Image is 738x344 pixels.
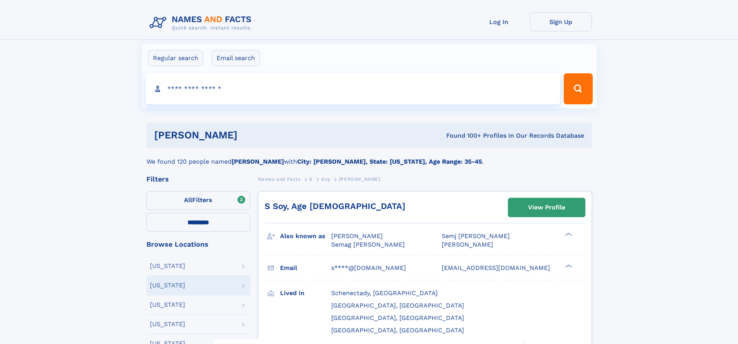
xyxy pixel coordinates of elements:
div: [US_STATE] [150,282,185,289]
input: search input [146,73,561,104]
span: Semag [PERSON_NAME] [331,241,405,248]
span: [PERSON_NAME] [331,232,383,240]
div: ❯ [563,232,573,237]
span: All [184,196,192,204]
b: [PERSON_NAME] [232,158,284,165]
div: [US_STATE] [150,321,185,327]
div: Browse Locations [146,241,250,248]
a: Soy [321,174,330,184]
h3: Lived in [280,287,331,300]
button: Search Button [564,73,592,104]
img: Logo Names and Facts [146,12,258,33]
span: [GEOGRAPHIC_DATA], [GEOGRAPHIC_DATA] [331,327,464,334]
a: S [309,174,313,184]
div: [US_STATE] [150,263,185,269]
span: [GEOGRAPHIC_DATA], [GEOGRAPHIC_DATA] [331,302,464,309]
a: View Profile [508,198,585,217]
span: Schenectady, [GEOGRAPHIC_DATA] [331,289,438,297]
a: Sign Up [530,12,592,31]
div: Found 100+ Profiles In Our Records Database [342,131,584,140]
span: Semj [PERSON_NAME] [442,232,510,240]
h3: Email [280,261,331,275]
span: [PERSON_NAME] [442,241,493,248]
span: [GEOGRAPHIC_DATA], [GEOGRAPHIC_DATA] [331,314,464,322]
div: [US_STATE] [150,302,185,308]
a: Names and Facts [258,174,301,184]
label: Filters [146,191,250,210]
div: ❯ [563,263,573,268]
span: S [309,176,313,182]
div: Filters [146,176,250,183]
label: Email search [212,50,260,66]
b: City: [PERSON_NAME], State: [US_STATE], Age Range: 35-45 [297,158,482,165]
span: [EMAIL_ADDRESS][DOMAIN_NAME] [442,264,550,271]
span: [PERSON_NAME] [339,176,380,182]
span: Soy [321,176,330,182]
div: We found 120 people named with . [146,148,592,166]
a: S Soy, Age [DEMOGRAPHIC_DATA] [265,201,405,211]
h3: Also known as [280,230,331,243]
h1: [PERSON_NAME] [154,130,342,140]
label: Regular search [148,50,203,66]
a: Log In [468,12,530,31]
div: View Profile [528,199,565,216]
